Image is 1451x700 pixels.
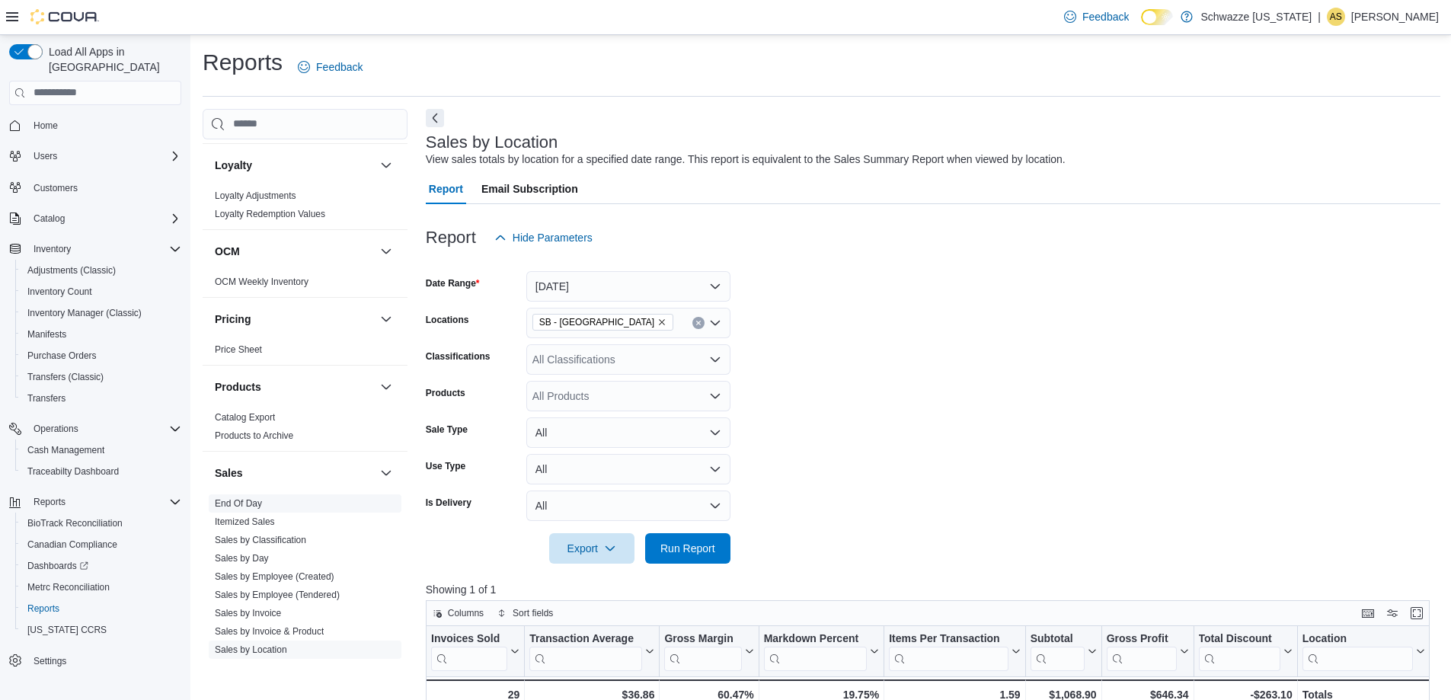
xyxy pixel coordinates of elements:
[27,465,119,478] span: Traceabilty Dashboard
[21,621,113,639] a: [US_STATE] CCRS
[1141,25,1142,26] span: Dark Mode
[377,156,395,174] button: Loyalty
[215,535,306,545] a: Sales by Classification
[3,208,187,229] button: Catalog
[763,632,866,671] div: Markdown Percent
[27,240,181,258] span: Inventory
[429,174,463,204] span: Report
[1383,604,1401,622] button: Display options
[426,387,465,399] label: Products
[21,621,181,639] span: Washington CCRS
[549,533,634,564] button: Export
[709,353,721,366] button: Open list of options
[3,114,187,136] button: Home
[215,158,252,173] h3: Loyalty
[664,632,753,671] button: Gross Margin
[203,340,407,365] div: Pricing
[215,190,296,202] span: Loyalty Adjustments
[21,514,129,532] a: BioTrack Reconciliation
[27,328,66,340] span: Manifests
[426,277,480,289] label: Date Range
[426,582,1440,597] p: Showing 1 of 1
[215,607,281,619] span: Sales by Invoice
[1200,8,1312,26] p: Schwazze [US_STATE]
[3,491,187,513] button: Reports
[21,347,103,365] a: Purchase Orders
[27,560,88,572] span: Dashboards
[1327,8,1345,26] div: Annette Sanders
[21,261,181,280] span: Adjustments (Classic)
[215,644,287,655] a: Sales by Location
[426,314,469,326] label: Locations
[34,150,57,162] span: Users
[15,534,187,555] button: Canadian Compliance
[664,632,741,647] div: Gross Margin
[215,644,287,656] span: Sales by Location
[21,368,181,386] span: Transfers (Classic)
[215,411,275,424] span: Catalog Export
[21,514,181,532] span: BioTrack Reconciliation
[34,120,58,132] span: Home
[513,607,553,619] span: Sort fields
[889,632,1008,671] div: Items Per Transaction
[215,663,321,673] a: Sales by Location per Day
[426,229,476,247] h3: Report
[203,408,407,451] div: Products
[203,273,407,297] div: OCM
[377,242,395,261] button: OCM
[215,190,296,201] a: Loyalty Adjustments
[3,650,187,672] button: Settings
[27,652,72,670] a: Settings
[215,516,275,528] span: Itemized Sales
[21,557,94,575] a: Dashboards
[215,516,275,527] a: Itemized Sales
[203,47,283,78] h1: Reports
[21,557,181,575] span: Dashboards
[27,493,72,511] button: Reports
[21,578,116,596] a: Metrc Reconciliation
[763,632,878,671] button: Markdown Percent
[1030,632,1084,671] div: Subtotal
[21,261,122,280] a: Adjustments (Classic)
[215,344,262,356] span: Price Sheet
[30,9,99,24] img: Cova
[889,632,1008,647] div: Items Per Transaction
[215,497,262,510] span: End Of Day
[215,158,374,173] button: Loyalty
[292,52,369,82] a: Feedback
[27,240,77,258] button: Inventory
[431,632,507,647] div: Invoices Sold
[21,441,110,459] a: Cash Management
[27,517,123,529] span: BioTrack Reconciliation
[15,513,187,534] button: BioTrack Reconciliation
[426,350,491,363] label: Classifications
[377,378,395,396] button: Products
[215,430,293,442] span: Products to Archive
[27,651,181,670] span: Settings
[377,464,395,482] button: Sales
[21,304,181,322] span: Inventory Manager (Classic)
[27,350,97,362] span: Purchase Orders
[21,578,181,596] span: Metrc Reconciliation
[15,555,187,577] a: Dashboards
[215,662,321,674] span: Sales by Location per Day
[1106,632,1176,671] div: Gross Profit
[15,260,187,281] button: Adjustments (Classic)
[215,626,324,637] a: Sales by Invoice & Product
[1106,632,1188,671] button: Gross Profit
[215,465,374,481] button: Sales
[27,624,107,636] span: [US_STATE] CCRS
[215,465,243,481] h3: Sales
[15,366,187,388] button: Transfers (Classic)
[431,632,507,671] div: Invoices Sold
[1330,8,1342,26] span: AS
[3,176,187,198] button: Customers
[660,541,715,556] span: Run Report
[21,283,98,301] a: Inventory Count
[526,454,730,484] button: All
[3,145,187,167] button: Users
[15,281,187,302] button: Inventory Count
[21,535,123,554] a: Canadian Compliance
[27,177,181,197] span: Customers
[692,317,705,329] button: Clear input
